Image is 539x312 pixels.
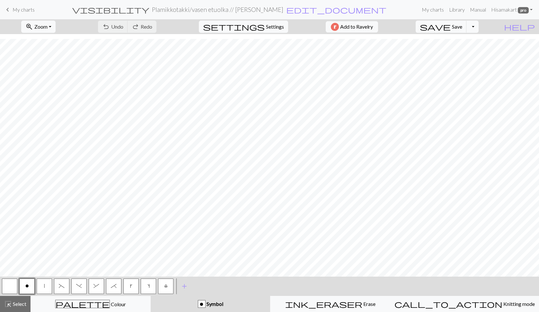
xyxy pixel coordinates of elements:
span: Erase [362,301,376,307]
div: o [198,300,205,308]
span: Save [452,23,462,30]
h2: Plamikkotakki / vasen etuolka // [PERSON_NAME] [152,6,283,13]
span: call_to_action [394,299,502,308]
a: My charts [419,3,446,16]
button: Add to Ravelry [326,21,378,32]
span: Add to Ravelry [340,23,373,31]
span: right leaning increase [130,283,132,289]
a: Hisamakart pro [489,3,535,16]
button: k [123,279,139,294]
img: Ravelry [331,23,339,31]
span: Zoom [34,23,48,30]
button: Colour [31,296,151,312]
a: My charts [4,4,35,15]
a: Library [446,3,467,16]
button: Erase [270,296,390,312]
button: SettingsSettings [199,21,288,33]
span: settings [203,22,265,31]
span: Settings [266,23,284,31]
span: slip stitch [44,283,45,289]
span: zoom_in [25,22,33,31]
button: Knitting mode [390,296,539,312]
span: purl [25,283,29,289]
button: o [19,279,35,294]
span: palette [56,299,110,308]
span: Colour [110,301,126,307]
button: l [158,279,173,294]
span: pro [518,7,529,14]
span: save [420,22,451,31]
span: My charts [13,6,35,13]
a: Manual [467,3,489,16]
span: visibility [72,5,149,14]
button: ) [71,279,87,294]
span: right part of left 3+ stitch cable, wyif [76,283,82,289]
button: | [37,279,52,294]
span: left part of right 3+ stitch cable, wyib [93,283,99,289]
button: o Symbol [151,296,270,312]
button: s [141,279,156,294]
span: Twisted stitch [164,283,168,289]
i: Settings [203,23,265,31]
span: Symbol [206,301,223,307]
button: Save [416,21,467,33]
span: highlight_alt [4,299,12,308]
span: right part of right 3+ stitch cable, wyib [111,283,117,289]
span: Knitting mode [502,301,535,307]
span: edit_document [286,5,386,14]
span: keyboard_arrow_left [4,5,12,14]
button: Zoom [21,21,56,33]
span: help [504,22,535,31]
span: Select [12,301,26,307]
span: add [181,282,188,291]
button: & [89,279,104,294]
span: ink_eraser [285,299,362,308]
button: ( [54,279,69,294]
span: left part of left 3+ stitch cable, wyif [59,283,65,289]
span: increase one left leaning [147,283,150,289]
